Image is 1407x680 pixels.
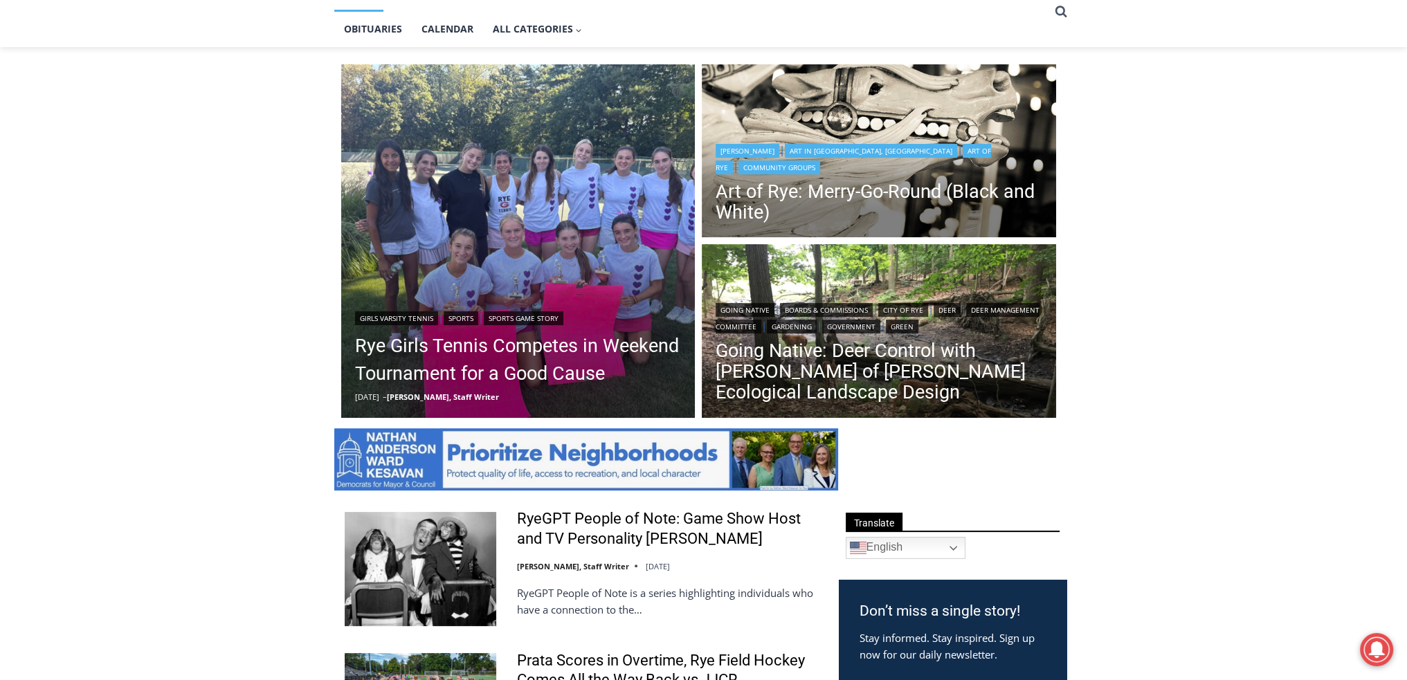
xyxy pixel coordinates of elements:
a: Read More Going Native: Deer Control with Missy Fabel of Missy Fabel Ecological Landscape Design [702,244,1056,421]
a: Calendar [412,12,483,46]
a: Art in [GEOGRAPHIC_DATA], [GEOGRAPHIC_DATA] [785,144,957,158]
div: 3 [145,117,152,131]
div: | | | [716,141,1042,174]
a: Going Native [716,303,774,317]
h4: [PERSON_NAME] Read Sanctuary Fall Fest: [DATE] [11,139,184,171]
a: Going Native: Deer Control with [PERSON_NAME] of [PERSON_NAME] Ecological Landscape Design [716,340,1042,403]
a: Government [822,320,880,333]
a: Gardening [767,320,817,333]
div: 6 [162,117,168,131]
a: Rye Girls Tennis Competes in Weekend Tournament for a Good Cause [355,332,682,387]
img: RyeGPT People of Note: Game Show Host and TV Personality Garry Moore [345,512,496,625]
a: [PERSON_NAME] [716,144,779,158]
a: Girls Varsity Tennis [355,311,438,325]
span: Translate [846,513,902,531]
p: RyeGPT People of Note is a series highlighting individuals who have a connection to the… [517,585,821,618]
time: [DATE] [646,561,670,571]
a: Sports [444,311,478,325]
a: Green [886,320,918,333]
a: Deer [934,303,961,317]
a: Community Groups [738,160,820,174]
a: Boards & Commissions [780,303,873,317]
button: Child menu of All Categories [483,12,592,46]
img: (PHOTO: The top Rye Girls Varsity Tennis team poses after the Georgia Williams Memorial Scholarsh... [341,64,696,419]
img: [PHOTO: Merry-Go-Round (Black and White). Lights blur in the background as the horses spin. By Jo... [702,64,1056,241]
div: / [155,117,158,131]
img: en [850,540,866,556]
p: Stay informed. Stay inspired. Sign up now for our daily newsletter. [860,630,1046,663]
div: | | [355,309,682,325]
span: Intern @ [DOMAIN_NAME] [362,138,642,169]
a: Read More Art of Rye: Merry-Go-Round (Black and White) [702,64,1056,241]
a: Sports Game Story [484,311,563,325]
a: Art of Rye: Merry-Go-Round (Black and White) [716,181,1042,223]
a: Read More Rye Girls Tennis Competes in Weekend Tournament for a Good Cause [341,64,696,419]
a: English [846,537,965,559]
img: (PHOTO: Deer in the Rye Marshlands Conservancy. File photo. 2017.) [702,244,1056,421]
div: | | | | | | | [716,300,1042,333]
div: Apply Now <> summer and RHS senior internships available [350,1,654,134]
a: [PERSON_NAME] Read Sanctuary Fall Fest: [DATE] [1,138,207,172]
a: Obituaries [334,12,412,46]
div: Face Painting [145,41,197,113]
a: [PERSON_NAME], Staff Writer [387,392,499,402]
a: [PERSON_NAME], Staff Writer [517,561,629,571]
span: – [383,392,387,402]
a: Intern @ [DOMAIN_NAME] [333,134,671,172]
time: [DATE] [355,392,379,402]
h3: Don’t miss a single story! [860,600,1046,623]
a: City of Rye [878,303,928,317]
a: RyeGPT People of Note: Game Show Host and TV Personality [PERSON_NAME] [517,509,821,549]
